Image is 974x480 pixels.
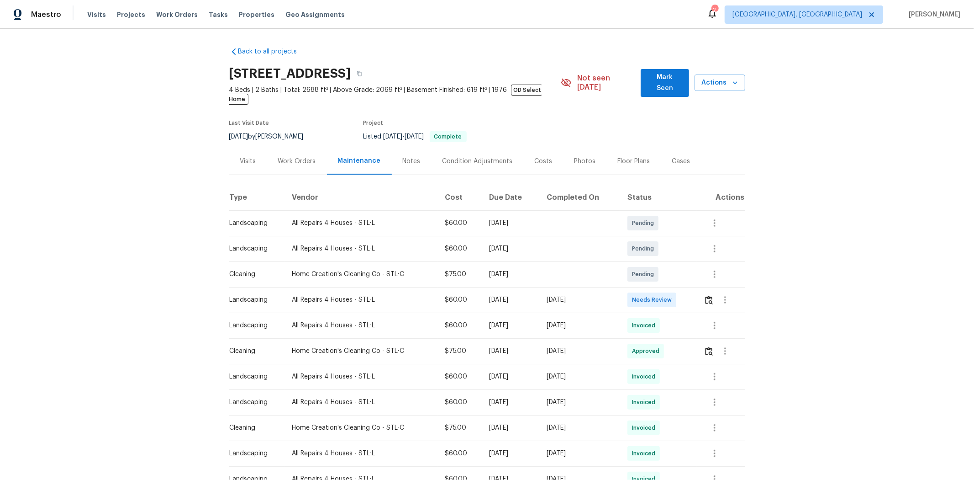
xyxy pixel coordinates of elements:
[705,347,713,356] img: Review Icon
[547,449,613,458] div: [DATE]
[632,347,663,356] span: Approved
[490,270,532,279] div: [DATE]
[641,69,689,97] button: Mark Seen
[490,398,532,407] div: [DATE]
[230,423,278,432] div: Cleaning
[437,185,482,210] th: Cost
[490,295,532,304] div: [DATE]
[230,321,278,330] div: Landscaping
[292,398,430,407] div: All Repairs 4 Houses - STL-L
[31,10,61,19] span: Maestro
[156,10,198,19] span: Work Orders
[229,69,351,78] h2: [STREET_ADDRESS]
[445,347,475,356] div: $75.00
[490,449,532,458] div: [DATE]
[351,65,368,82] button: Copy Address
[405,133,424,140] span: [DATE]
[229,85,561,104] span: 4 Beds | 2 Baths | Total: 2688 ft² | Above Grade: 2069 ft² | Basement Finished: 619 ft² | 1976
[711,5,718,15] div: 2
[209,11,228,18] span: Tasks
[577,74,635,92] span: Not seen [DATE]
[632,372,659,381] span: Invoiced
[490,219,532,228] div: [DATE]
[445,270,475,279] div: $75.00
[547,372,613,381] div: [DATE]
[696,185,745,210] th: Actions
[547,295,613,304] div: [DATE]
[292,270,430,279] div: Home Creation's Cleaning Co - STL-C
[292,347,430,356] div: Home Creation's Cleaning Co - STL-C
[648,72,682,94] span: Mark Seen
[278,157,316,166] div: Work Orders
[574,157,596,166] div: Photos
[905,10,960,19] span: [PERSON_NAME]
[292,449,430,458] div: All Repairs 4 Houses - STL-L
[547,423,613,432] div: [DATE]
[431,134,466,139] span: Complete
[229,185,285,210] th: Type
[239,10,274,19] span: Properties
[445,423,475,432] div: $75.00
[230,244,278,253] div: Landscaping
[363,120,384,126] span: Project
[445,295,475,304] div: $60.00
[490,244,532,253] div: [DATE]
[445,219,475,228] div: $60.00
[732,10,862,19] span: [GEOGRAPHIC_DATA], [GEOGRAPHIC_DATA]
[403,157,421,166] div: Notes
[230,398,278,407] div: Landscaping
[229,133,248,140] span: [DATE]
[632,398,659,407] span: Invoiced
[363,133,467,140] span: Listed
[229,120,269,126] span: Last Visit Date
[445,398,475,407] div: $60.00
[230,372,278,381] div: Landscaping
[695,75,745,91] button: Actions
[230,219,278,228] div: Landscaping
[230,449,278,458] div: Landscaping
[445,449,475,458] div: $60.00
[620,185,696,210] th: Status
[229,47,317,56] a: Back to all projects
[284,185,437,210] th: Vendor
[445,321,475,330] div: $60.00
[292,372,430,381] div: All Repairs 4 Houses - STL-L
[490,372,532,381] div: [DATE]
[230,295,278,304] div: Landscaping
[632,423,659,432] span: Invoiced
[705,296,713,304] img: Review Icon
[490,321,532,330] div: [DATE]
[547,347,613,356] div: [DATE]
[87,10,106,19] span: Visits
[490,347,532,356] div: [DATE]
[292,219,430,228] div: All Repairs 4 Houses - STL-L
[117,10,145,19] span: Projects
[292,321,430,330] div: All Repairs 4 Houses - STL-L
[702,77,738,89] span: Actions
[632,219,658,228] span: Pending
[230,270,278,279] div: Cleaning
[547,321,613,330] div: [DATE]
[672,157,690,166] div: Cases
[292,244,430,253] div: All Repairs 4 Houses - STL-L
[285,10,345,19] span: Geo Assignments
[292,295,430,304] div: All Repairs 4 Houses - STL-L
[618,157,650,166] div: Floor Plans
[490,423,532,432] div: [DATE]
[338,156,381,165] div: Maintenance
[445,244,475,253] div: $60.00
[632,321,659,330] span: Invoiced
[535,157,553,166] div: Costs
[442,157,513,166] div: Condition Adjustments
[445,372,475,381] div: $60.00
[229,85,542,105] span: OD Select Home
[482,185,539,210] th: Due Date
[632,295,675,304] span: Needs Review
[384,133,403,140] span: [DATE]
[704,289,714,311] button: Review Icon
[632,270,658,279] span: Pending
[384,133,424,140] span: -
[632,449,659,458] span: Invoiced
[632,244,658,253] span: Pending
[539,185,620,210] th: Completed On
